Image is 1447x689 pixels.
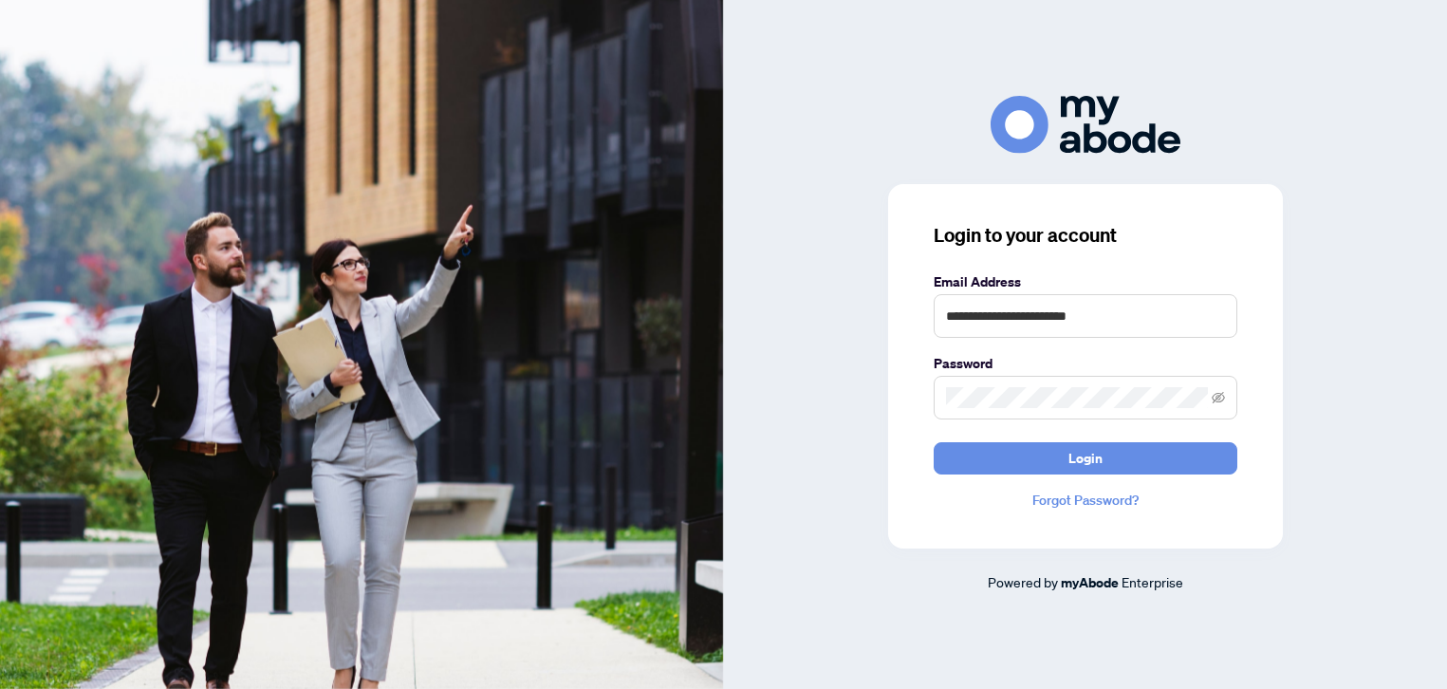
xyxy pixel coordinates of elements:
label: Password [934,353,1237,374]
span: Login [1068,443,1103,474]
a: Forgot Password? [934,490,1237,511]
span: Enterprise [1122,573,1183,590]
button: Login [934,442,1237,475]
img: ma-logo [991,96,1180,154]
label: Email Address [934,271,1237,292]
span: Powered by [988,573,1058,590]
a: myAbode [1061,572,1119,593]
span: eye-invisible [1212,391,1225,404]
h3: Login to your account [934,222,1237,249]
